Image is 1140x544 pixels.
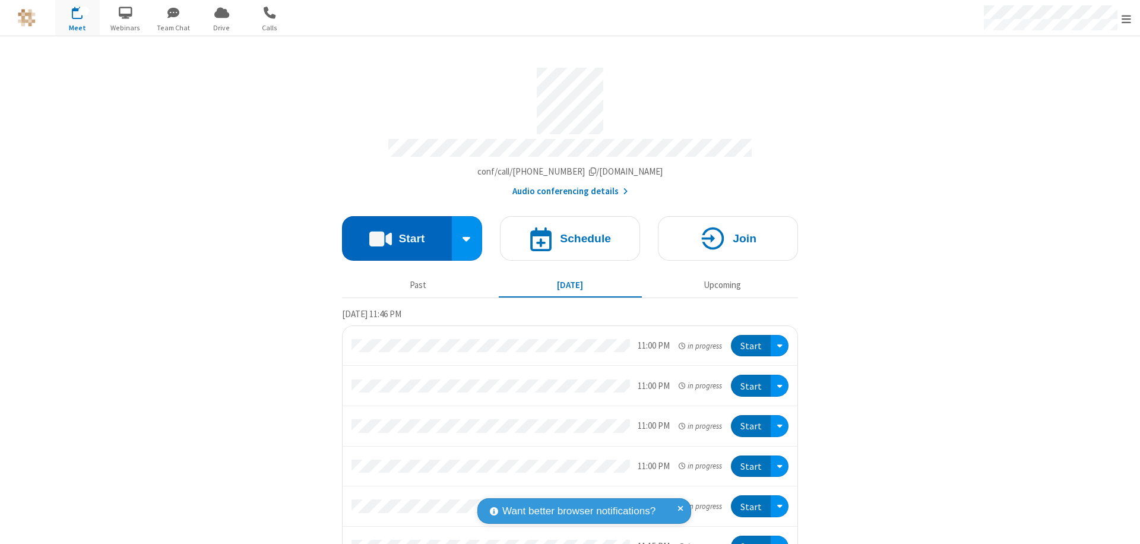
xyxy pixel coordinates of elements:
span: Meet [55,23,100,33]
em: in progress [679,501,722,512]
div: Open menu [771,415,788,437]
button: Join [658,216,798,261]
button: Start [731,415,771,437]
section: Account details [342,59,798,198]
button: Schedule [500,216,640,261]
button: Start [731,375,771,397]
button: Start [342,216,452,261]
em: in progress [679,460,722,472]
img: QA Selenium DO NOT DELETE OR CHANGE [18,9,36,27]
button: Audio conferencing details [512,185,628,198]
div: 11:00 PM [638,419,670,433]
span: Webinars [103,23,148,33]
div: Open menu [771,495,788,517]
span: Want better browser notifications? [502,504,655,519]
button: Start [731,335,771,357]
span: Calls [248,23,292,33]
h4: Join [733,233,756,244]
div: Open menu [771,456,788,477]
div: 11:00 PM [638,379,670,393]
div: 11:00 PM [638,460,670,473]
h4: Schedule [560,233,611,244]
div: Start conference options [452,216,483,261]
button: Upcoming [651,274,794,296]
button: Copy my meeting room linkCopy my meeting room link [477,165,663,179]
div: Open menu [771,375,788,397]
div: Open menu [771,335,788,357]
div: 11:00 PM [638,339,670,353]
em: in progress [679,340,722,352]
span: Drive [199,23,244,33]
button: Start [731,495,771,517]
em: in progress [679,380,722,391]
span: [DATE] 11:46 PM [342,308,401,320]
span: Team Chat [151,23,196,33]
h4: Start [398,233,425,244]
button: Past [347,274,490,296]
button: Start [731,456,771,477]
div: 18 [78,7,89,15]
button: [DATE] [499,274,642,296]
span: Copy my meeting room link [477,166,663,177]
em: in progress [679,420,722,432]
